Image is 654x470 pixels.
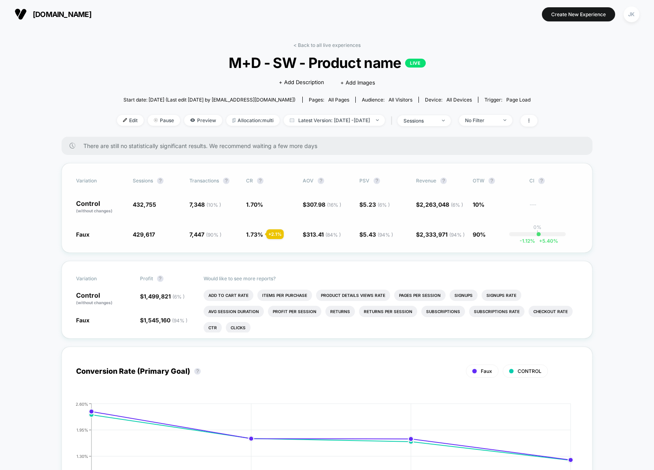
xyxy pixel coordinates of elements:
li: Profit Per Session [268,306,321,317]
span: Variation [76,275,121,282]
button: ? [538,178,545,184]
span: ( 6 % ) [451,202,463,208]
div: JK [624,6,639,22]
span: $ [303,201,341,208]
button: ? [157,178,163,184]
img: edit [123,118,127,122]
div: Pages: [309,97,349,103]
span: ( 6 % ) [378,202,390,208]
button: ? [374,178,380,184]
span: AOV [303,178,314,184]
li: Checkout Rate [529,306,573,317]
span: Allocation: multi [226,115,280,126]
button: JK [621,6,642,23]
button: ? [157,275,163,282]
span: Faux [76,317,89,324]
span: + Add Images [340,79,375,86]
p: Would like to see more reports? [204,275,578,282]
span: 2,263,048 [420,201,463,208]
span: All Visitors [389,97,412,103]
span: ( 90 % ) [206,232,221,238]
span: 2,333,971 [420,231,465,238]
span: 7,447 [189,231,221,238]
span: 307.98 [306,201,341,208]
li: Clicks [226,322,251,333]
span: $ [359,201,390,208]
span: + [539,238,542,244]
li: Signups [450,290,478,301]
span: ( 94 % ) [378,232,393,238]
span: $ [416,231,465,238]
span: 429,617 [133,231,155,238]
span: 432,755 [133,201,156,208]
span: $ [416,201,463,208]
span: all devices [446,97,472,103]
li: Signups Rate [482,290,521,301]
button: ? [440,178,447,184]
span: ( 6 % ) [172,294,185,300]
span: Edit [117,115,144,126]
span: ( 94 % ) [172,318,187,324]
img: end [154,118,158,122]
span: 5.40 % [535,238,558,244]
span: | [389,115,397,127]
img: end [503,119,506,121]
li: Returns Per Session [359,306,417,317]
li: Subscriptions Rate [469,306,524,317]
span: ( 84 % ) [325,232,341,238]
div: + 2.1 % [266,229,284,239]
span: Transactions [189,178,219,184]
span: PSV [359,178,369,184]
span: 1,545,160 [144,317,187,324]
div: No Filter [465,117,497,123]
button: ? [318,178,324,184]
span: + Add Description [279,78,324,87]
span: Device: [418,97,478,103]
li: Add To Cart Rate [204,290,253,301]
span: There are still no statistically significant results. We recommend waiting a few more days [83,142,576,149]
span: $ [140,293,185,300]
div: sessions [403,118,436,124]
span: 10% [473,201,484,208]
div: Trigger: [484,97,531,103]
tspan: 1.95% [76,427,88,432]
div: Audience: [362,97,412,103]
span: Variation [76,178,121,184]
span: 7,348 [189,201,221,208]
span: $ [359,231,393,238]
span: Latest Version: [DATE] - [DATE] [284,115,385,126]
button: ? [223,178,229,184]
li: Items Per Purchase [257,290,312,301]
li: Ctr [204,322,222,333]
span: M+D - SW - Product name [138,54,516,71]
span: -1.12 % [520,238,535,244]
li: Subscriptions [421,306,465,317]
span: Profit [140,275,153,282]
span: ( 10 % ) [206,202,221,208]
span: $ [303,231,341,238]
button: Create New Experience [542,7,615,21]
img: rebalance [232,118,236,123]
span: [DOMAIN_NAME] [33,10,91,19]
span: Page Load [506,97,531,103]
tspan: 2.60% [76,401,88,406]
span: (without changes) [76,208,113,213]
span: 1.70 % [246,201,263,208]
a: < Back to all live experiences [293,42,361,48]
span: ( 16 % ) [327,202,341,208]
span: $ [140,317,187,324]
span: (without changes) [76,300,113,305]
span: Preview [184,115,222,126]
p: 0% [533,224,541,230]
p: Control [76,292,132,306]
img: Visually logo [15,8,27,20]
li: Returns [325,306,355,317]
span: 90% [473,231,486,238]
span: CI [529,178,574,184]
span: 5.43 [363,231,393,238]
span: CONTROL [518,368,541,374]
span: 1.73 % [246,231,263,238]
button: ? [257,178,263,184]
span: Sessions [133,178,153,184]
span: Start date: [DATE] (Last edit [DATE] by [EMAIL_ADDRESS][DOMAIN_NAME]) [123,97,295,103]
